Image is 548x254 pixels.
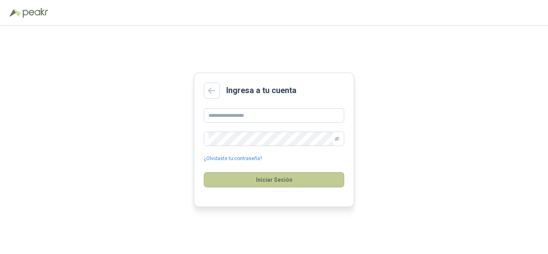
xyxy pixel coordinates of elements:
h2: Ingresa a tu cuenta [226,84,296,97]
img: Peakr [22,8,48,18]
a: ¿Olvidaste tu contraseña? [204,155,262,163]
button: Iniciar Sesión [204,172,344,187]
img: Logo [10,9,21,17]
span: eye-invisible [335,136,339,141]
